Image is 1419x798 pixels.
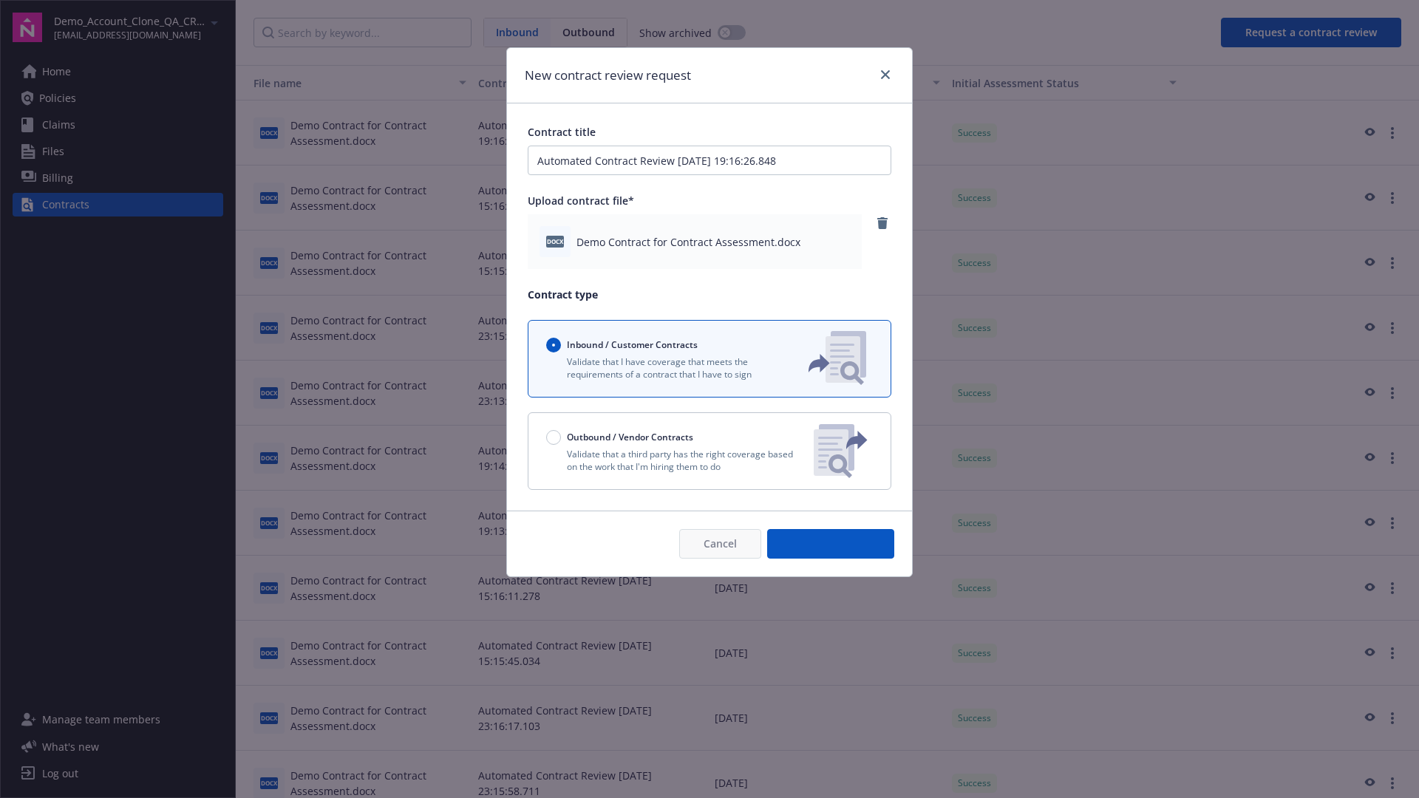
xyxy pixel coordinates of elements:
[704,536,737,550] span: Cancel
[546,236,564,247] span: docx
[546,355,784,381] p: Validate that I have coverage that meets the requirements of a contract that I have to sign
[567,431,693,443] span: Outbound / Vendor Contracts
[546,338,561,352] input: Inbound / Customer Contracts
[528,146,891,175] input: Enter a title for this contract
[877,66,894,83] a: close
[528,194,634,208] span: Upload contract file*
[767,529,894,559] button: Submit request
[528,287,891,302] p: Contract type
[679,529,761,559] button: Cancel
[528,125,596,139] span: Contract title
[546,448,802,473] p: Validate that a third party has the right coverage based on the work that I'm hiring them to do
[567,338,698,351] span: Inbound / Customer Contracts
[525,66,691,85] h1: New contract review request
[874,214,891,232] a: remove
[546,430,561,445] input: Outbound / Vendor Contracts
[576,234,800,250] span: Demo Contract for Contract Assessment.docx
[528,412,891,490] button: Outbound / Vendor ContractsValidate that a third party has the right coverage based on the work t...
[528,320,891,398] button: Inbound / Customer ContractsValidate that I have coverage that meets the requirements of a contra...
[792,536,870,550] span: Submit request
